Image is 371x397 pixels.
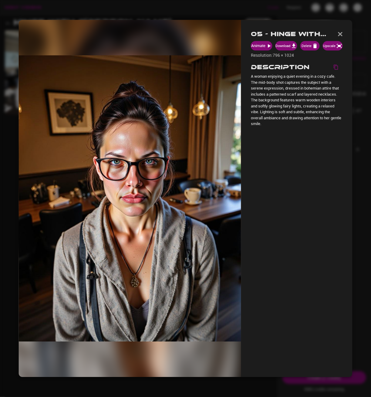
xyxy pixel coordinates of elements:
[300,41,320,51] button: Delete
[251,41,272,51] button: Animate
[251,74,343,127] p: A woman enjoying a quiet evening in a cozy cafe. The mid-body shot captures the subject with a se...
[19,55,241,341] img: c83a9cd4-7f32-43bd-8a76-e4dc17dc7a1b.jpg
[275,41,297,51] button: Download
[251,30,328,38] h2: 05 - Hinge with @[PERSON_NAME]
[251,63,309,71] h2: Description
[323,41,343,51] button: Upscale
[332,63,343,71] button: Copy description
[251,53,343,59] p: Resolution: 796 × 1024
[338,32,343,36] img: Close modal icon button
